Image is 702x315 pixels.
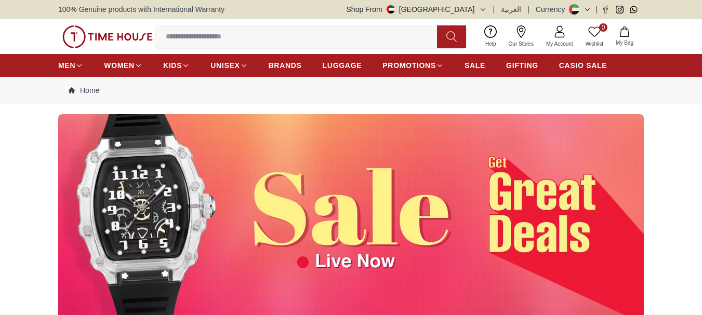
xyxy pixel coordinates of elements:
a: Facebook [602,6,610,13]
a: Home [69,85,99,95]
span: Wishlist [581,40,607,48]
span: WOMEN [104,60,135,71]
span: | [493,4,495,15]
span: My Bag [612,39,638,47]
a: Whatsapp [630,6,638,13]
a: MEN [58,56,83,75]
span: Our Stores [505,40,538,48]
img: United Arab Emirates [387,5,395,13]
a: 0Wishlist [579,23,610,50]
span: PROMOTIONS [382,60,436,71]
a: CASIO SALE [559,56,607,75]
button: My Bag [610,24,640,49]
span: Help [481,40,500,48]
span: KIDS [163,60,182,71]
span: My Account [542,40,577,48]
a: PROMOTIONS [382,56,444,75]
span: | [595,4,598,15]
img: ... [62,25,153,48]
button: العربية [501,4,521,15]
span: UNISEX [210,60,240,71]
a: Help [479,23,502,50]
span: SALE [465,60,485,71]
a: Instagram [616,6,624,13]
span: LUGGAGE [323,60,362,71]
a: UNISEX [210,56,247,75]
div: Currency [536,4,569,15]
a: WOMEN [104,56,142,75]
span: BRANDS [269,60,302,71]
a: Our Stores [502,23,540,50]
a: BRANDS [269,56,302,75]
span: MEN [58,60,75,71]
nav: Breadcrumb [58,77,644,104]
a: SALE [465,56,485,75]
a: GIFTING [506,56,538,75]
a: LUGGAGE [323,56,362,75]
button: Shop From[GEOGRAPHIC_DATA] [347,4,487,15]
span: 0 [599,23,607,32]
span: CASIO SALE [559,60,607,71]
span: | [527,4,529,15]
span: GIFTING [506,60,538,71]
span: 100% Genuine products with International Warranty [58,4,224,15]
a: KIDS [163,56,190,75]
